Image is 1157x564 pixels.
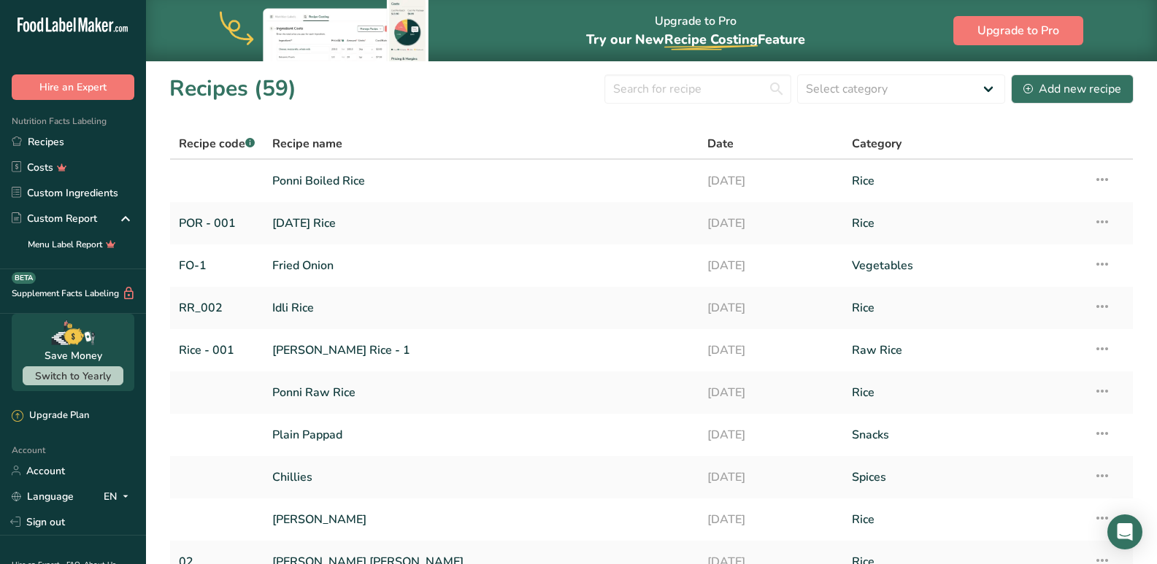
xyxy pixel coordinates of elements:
[272,208,689,239] a: [DATE] Rice
[179,293,255,323] a: RR_002
[707,135,734,152] span: Date
[852,504,1076,535] a: Rice
[12,409,89,423] div: Upgrade Plan
[272,135,342,152] span: Recipe name
[664,31,758,48] span: Recipe Costing
[852,250,1076,281] a: Vegetables
[12,484,74,509] a: Language
[12,211,97,226] div: Custom Report
[707,504,834,535] a: [DATE]
[104,487,134,505] div: EN
[852,135,902,152] span: Category
[179,250,255,281] a: FO-1
[852,462,1076,492] a: Spices
[272,420,689,450] a: Plain Pappad
[977,22,1059,39] span: Upgrade to Pro
[852,208,1076,239] a: Rice
[852,335,1076,366] a: Raw Rice
[1011,74,1134,104] button: Add new recipe
[272,462,689,492] a: Chillies
[586,1,805,61] div: Upgrade to Pro
[35,369,111,383] span: Switch to Yearly
[12,272,36,284] div: BETA
[12,74,134,100] button: Hire an Expert
[953,16,1083,45] button: Upgrade to Pro
[179,208,255,239] a: POR - 001
[23,366,123,385] button: Switch to Yearly
[586,31,805,48] span: Try our New Feature
[272,250,689,281] a: Fried Onion
[852,166,1076,196] a: Rice
[707,250,834,281] a: [DATE]
[272,504,689,535] a: [PERSON_NAME]
[1107,514,1142,549] div: Open Intercom Messenger
[604,74,791,104] input: Search for recipe
[272,293,689,323] a: Idli Rice
[707,293,834,323] a: [DATE]
[707,420,834,450] a: [DATE]
[179,335,255,366] a: Rice - 001
[45,348,102,363] div: Save Money
[852,293,1076,323] a: Rice
[169,72,296,105] h1: Recipes (59)
[179,136,255,152] span: Recipe code
[852,377,1076,408] a: Rice
[272,377,689,408] a: Ponni Raw Rice
[852,420,1076,450] a: Snacks
[272,166,689,196] a: Ponni Boiled Rice
[707,208,834,239] a: [DATE]
[707,335,834,366] a: [DATE]
[1023,80,1121,98] div: Add new recipe
[707,166,834,196] a: [DATE]
[707,377,834,408] a: [DATE]
[707,462,834,492] a: [DATE]
[272,335,689,366] a: [PERSON_NAME] Rice - 1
